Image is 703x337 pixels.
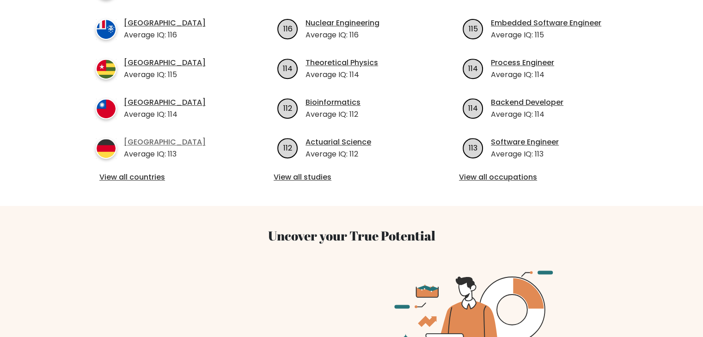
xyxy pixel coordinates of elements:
a: Actuarial Science [306,137,371,148]
text: 116 [283,23,293,34]
a: [GEOGRAPHIC_DATA] [124,137,206,148]
a: View all studies [274,172,429,183]
text: 114 [468,63,478,73]
img: country [96,138,116,159]
img: country [96,59,116,79]
a: [GEOGRAPHIC_DATA] [124,97,206,108]
p: Average IQ: 112 [306,109,361,120]
a: [GEOGRAPHIC_DATA] [124,18,206,29]
p: Average IQ: 112 [306,149,371,160]
a: [GEOGRAPHIC_DATA] [124,57,206,68]
p: Average IQ: 114 [491,69,554,80]
a: Nuclear Engineering [306,18,379,29]
a: View all countries [99,172,233,183]
text: 113 [469,142,477,153]
img: country [96,19,116,40]
p: Average IQ: 113 [491,149,559,160]
p: Average IQ: 116 [306,30,379,41]
p: Average IQ: 115 [124,69,206,80]
text: 115 [469,23,478,34]
a: Embedded Software Engineer [491,18,601,29]
text: 112 [283,142,292,153]
p: Average IQ: 116 [124,30,206,41]
a: Bioinformatics [306,97,361,108]
p: Average IQ: 115 [491,30,601,41]
img: country [96,98,116,119]
h3: Uncover your True Potential [52,228,651,244]
a: Software Engineer [491,137,559,148]
text: 114 [468,102,478,113]
a: Backend Developer [491,97,563,108]
text: 114 [283,63,293,73]
a: Theoretical Physics [306,57,378,68]
a: Process Engineer [491,57,554,68]
p: Average IQ: 114 [124,109,206,120]
a: View all occupations [459,172,615,183]
p: Average IQ: 113 [124,149,206,160]
text: 112 [283,102,292,113]
p: Average IQ: 114 [306,69,378,80]
p: Average IQ: 114 [491,109,563,120]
